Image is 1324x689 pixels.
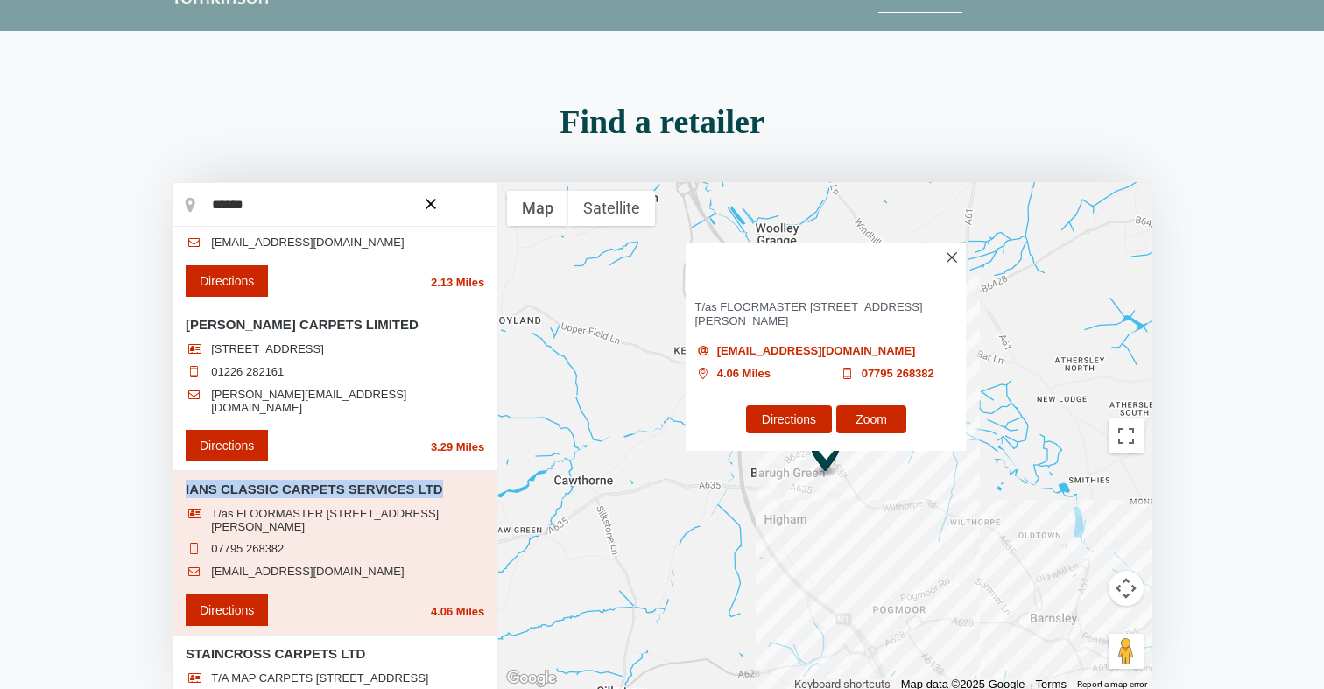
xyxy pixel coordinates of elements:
span: 4.06 Miles [431,605,484,619]
h3: IANS CLASSIC CARPETS SERVICES LTD [186,480,484,498]
a: [PERSON_NAME][EMAIL_ADDRESS][DOMAIN_NAME] [211,388,484,414]
img: cross.png [947,252,957,263]
span: [STREET_ADDRESS] [211,342,324,356]
button: Drag Pegman onto the map to open Street View [1109,634,1144,669]
button: Map camera controls [1109,571,1144,606]
button: Toggle fullscreen view [1109,418,1144,453]
a: 01226 282161 [211,365,284,379]
h3: STAINCROSS CARPETS LTD [186,644,484,663]
span: T/A MAP CARPETS [STREET_ADDRESS] [211,671,428,685]
a: 07795 268382 [861,367,933,381]
div: IANS CLASSIC CARPETS SERVICES LTD [811,446,840,489]
h3: IANS CLASSIC CARPETS SERVICES LTD [686,243,966,287]
a: 4.06 Miles [716,367,770,381]
span: 3.29 Miles [431,440,484,454]
a: 07795 268382 [211,542,284,556]
span: T/as FLOORMASTER [STREET_ADDRESS][PERSON_NAME] [211,507,484,533]
a: Directions [186,430,268,461]
a: Zoom [836,405,906,433]
button: Show satellite imagery [568,191,655,226]
a: [EMAIL_ADDRESS][DOMAIN_NAME] [211,565,404,579]
a: Directions [186,594,268,626]
a: Directions [746,405,832,433]
a: [EMAIL_ADDRESS][DOMAIN_NAME] [716,344,915,358]
h3: [PERSON_NAME] CARPETS LIMITED [186,315,484,334]
span: T/as FLOORMASTER [STREET_ADDRESS][PERSON_NAME] [694,300,957,328]
a: Directions [186,265,268,297]
h2: Find a retailer [172,105,1152,138]
button: Show street map [507,191,568,226]
a: [EMAIL_ADDRESS][DOMAIN_NAME] [211,236,404,250]
span: 2.13 Miles [431,276,484,290]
